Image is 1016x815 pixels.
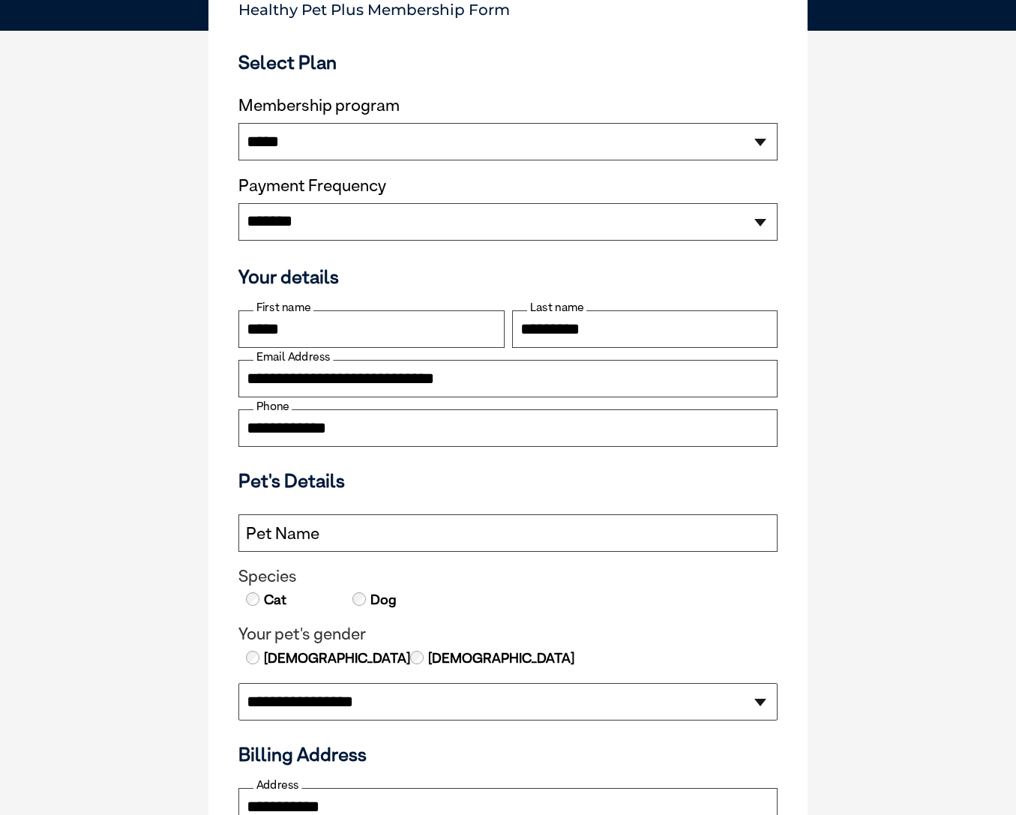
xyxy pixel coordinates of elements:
label: [DEMOGRAPHIC_DATA] [262,649,410,668]
label: Payment Frequency [238,176,386,196]
h3: Select Plan [238,51,778,73]
label: Membership program [238,96,778,115]
label: Dog [369,590,397,610]
label: First name [253,301,313,314]
h3: Pet's Details [232,469,784,492]
label: Last name [527,301,586,314]
h3: Billing Address [238,743,778,766]
label: Cat [262,590,286,610]
label: [DEMOGRAPHIC_DATA] [427,649,574,668]
legend: Your pet's gender [238,625,778,644]
h3: Your details [238,265,778,288]
label: Phone [253,400,292,413]
label: Email Address [253,350,333,364]
legend: Species [238,567,778,586]
label: Address [253,778,301,792]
